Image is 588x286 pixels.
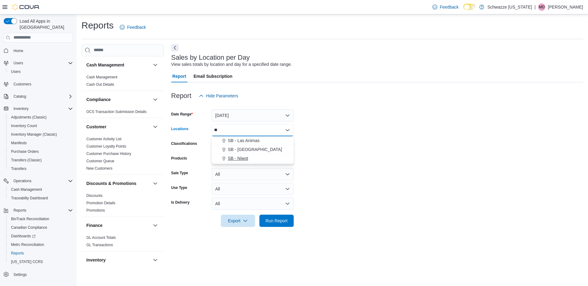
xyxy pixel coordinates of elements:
[86,124,106,130] h3: Customer
[152,61,159,69] button: Cash Management
[9,68,23,75] a: Users
[171,112,193,117] label: Date Range
[1,104,75,113] button: Inventory
[81,234,164,251] div: Finance
[6,185,75,194] button: Cash Management
[13,272,27,277] span: Settings
[285,128,290,133] button: Close list of options
[86,208,105,213] span: Promotions
[11,158,42,163] span: Transfers (Classic)
[171,126,189,131] label: Locations
[17,18,73,30] span: Load All Apps in [GEOGRAPHIC_DATA]
[11,93,28,100] button: Catalog
[86,270,123,274] a: Inventory Adjustments
[212,145,294,154] button: SB - [GEOGRAPHIC_DATA]
[194,70,232,82] span: Email Subscription
[117,21,148,33] a: Feedback
[9,122,73,130] span: Inventory Count
[11,132,57,137] span: Inventory Manager (Classic)
[224,215,251,227] span: Export
[172,70,186,82] span: Report
[9,139,73,147] span: Manifests
[9,215,52,223] a: BioTrack Reconciliation
[81,192,164,216] div: Discounts & Promotions
[9,194,50,202] a: Traceabilty Dashboard
[6,249,75,258] button: Reports
[13,48,23,53] span: Home
[86,152,131,156] a: Customer Purchase History
[86,222,103,228] h3: Finance
[1,92,75,101] button: Catalog
[86,222,150,228] button: Finance
[539,3,545,11] span: MD
[11,166,26,171] span: Transfers
[9,250,26,257] a: Reports
[9,232,38,240] a: Dashboards
[6,122,75,130] button: Inventory Count
[171,171,188,175] label: Sale Type
[212,168,294,180] button: All
[11,115,47,120] span: Adjustments (Classic)
[11,187,42,192] span: Cash Management
[266,218,288,224] span: Run Report
[86,166,112,171] span: New Customers
[212,154,294,163] button: SB - Niwot
[9,194,73,202] span: Traceabilty Dashboard
[440,4,458,10] span: Feedback
[86,159,114,163] a: Customer Queue
[212,109,294,122] button: [DATE]
[9,131,59,138] a: Inventory Manager (Classic)
[86,235,116,240] a: GL Account Totals
[86,243,113,247] a: GL Transactions
[212,198,294,210] button: All
[171,92,191,100] h3: Report
[534,3,536,11] p: |
[9,258,45,265] a: [US_STATE] CCRS
[152,180,159,187] button: Discounts & Promotions
[86,180,136,186] h3: Discounts & Promotions
[171,61,292,68] div: View sales totals by location and day for a specified date range.
[259,215,294,227] button: Run Report
[171,185,187,190] label: Use Type
[11,234,36,239] span: Dashboards
[81,19,114,32] h1: Reports
[171,200,190,205] label: Is Delivery
[228,146,282,152] span: SB - [GEOGRAPHIC_DATA]
[127,24,146,30] span: Feedback
[13,208,26,213] span: Reports
[463,4,476,10] input: Dark Mode
[11,225,47,230] span: Canadian Compliance
[196,90,241,102] button: Hide Parameters
[9,122,40,130] a: Inventory Count
[11,69,21,74] span: Users
[6,139,75,147] button: Manifests
[9,215,73,223] span: BioTrack Reconciliation
[212,183,294,195] button: All
[9,165,29,172] a: Transfers
[13,106,28,111] span: Inventory
[6,156,75,164] button: Transfers (Classic)
[13,94,26,99] span: Catalog
[538,3,545,11] div: Matthew Dupuis
[9,258,73,265] span: Washington CCRS
[11,242,44,247] span: Metrc Reconciliation
[86,144,126,149] a: Customer Loyalty Points
[9,224,73,231] span: Canadian Compliance
[6,113,75,122] button: Adjustments (Classic)
[9,148,73,155] span: Purchase Orders
[6,215,75,223] button: BioTrack Reconciliation
[86,75,117,80] span: Cash Management
[12,4,40,10] img: Cova
[6,240,75,249] button: Metrc Reconciliation
[1,206,75,215] button: Reports
[9,156,44,164] a: Transfers (Classic)
[11,81,34,88] a: Customers
[9,114,73,121] span: Adjustments (Classic)
[86,257,150,263] button: Inventory
[171,44,179,51] button: Next
[11,271,29,278] a: Settings
[6,194,75,202] button: Traceabilty Dashboard
[6,130,75,139] button: Inventory Manager (Classic)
